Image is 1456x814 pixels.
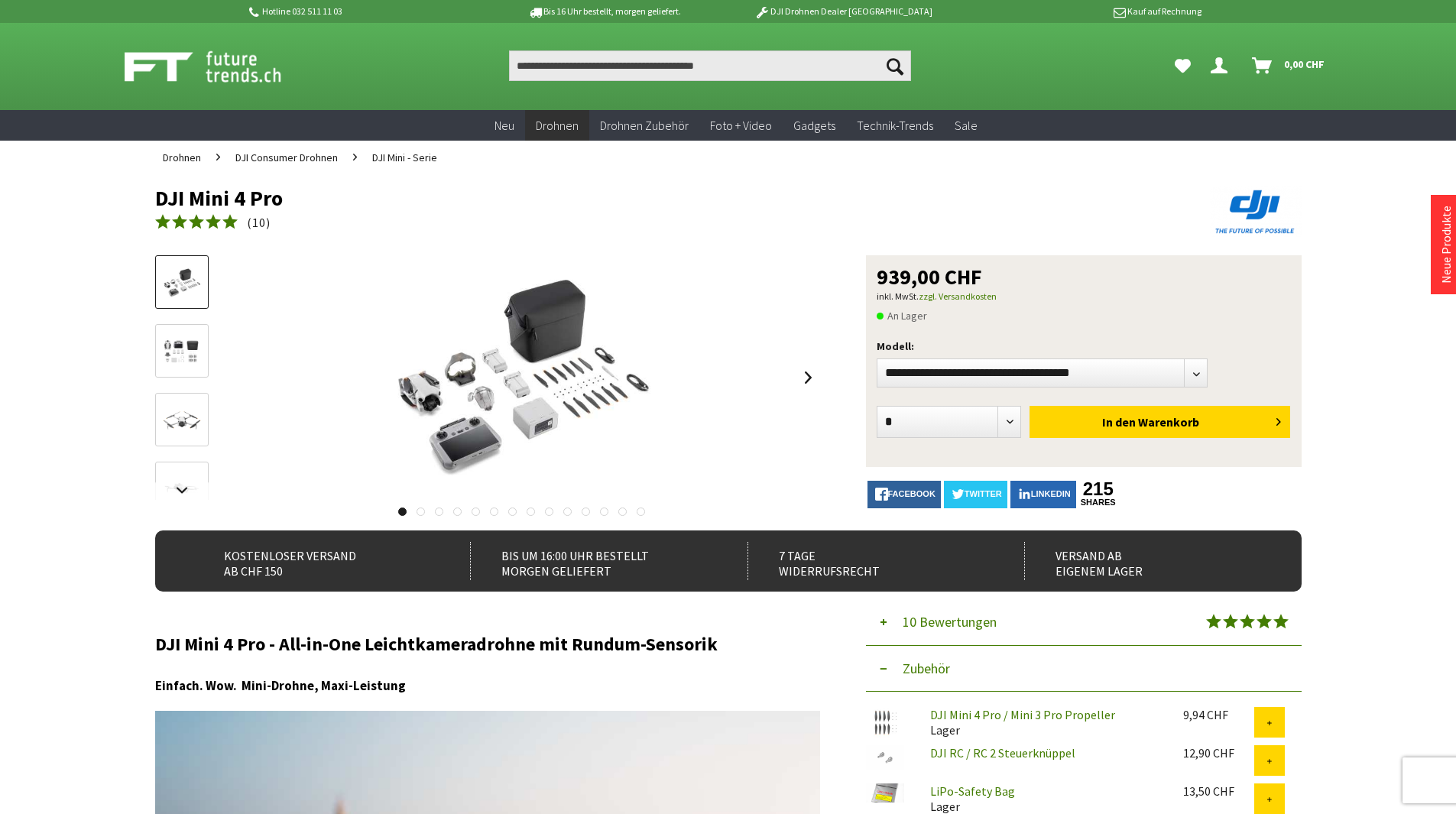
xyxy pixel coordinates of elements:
img: Shop Futuretrends - zur Startseite wechseln [125,47,315,86]
p: Hotline 032 511 11 03 [247,2,485,21]
span: Technik-Trends [857,118,933,133]
a: DJI Consumer Drohnen [228,141,345,174]
p: Bis 16 Uhr bestellt, morgen geliefert. [485,2,724,21]
span: Foto + Video [710,118,772,133]
span: Sale [955,118,978,133]
a: Meine Favoriten [1167,50,1198,81]
p: Kauf auf Rechnung [963,2,1201,21]
span: facebook [888,489,936,498]
a: Foto + Video [699,110,783,141]
p: Modell: [877,337,1291,355]
span: Drohnen Zubehör [600,118,689,133]
h2: DJI Mini 4 Pro - All-in-One Leichtkameradrohne mit Rundum-Sensorik [155,634,820,654]
div: Lager [918,783,1171,814]
button: 10 Bewertungen [866,599,1302,646]
button: In den Warenkorb [1030,406,1290,438]
h1: DJI Mini 4 Pro [155,186,1072,209]
h3: Einfach. Wow. Mini-Drohne, Maxi-Leistung [155,676,820,696]
div: Lager [918,707,1171,738]
span: DJI Consumer Drohnen [235,151,338,164]
a: Sale [944,110,988,141]
div: Kostenloser Versand ab CHF 150 [193,542,437,580]
span: 10 [252,215,266,230]
span: Neu [495,118,514,133]
span: 939,00 CHF [877,266,982,287]
a: Technik-Trends [846,110,944,141]
img: DJI RC / RC 2 Steuerknüppel [866,745,904,770]
img: LiPo-Safety Bag [866,783,904,803]
a: DJI Mini - Serie [365,141,445,174]
a: shares [1079,498,1117,508]
img: DJI Mini 4 Pro [369,255,675,500]
span: ( ) [247,215,271,230]
img: Vorschau: DJI Mini 4 Pro [160,265,204,300]
input: Produkt, Marke, Kategorie, EAN, Artikelnummer… [509,50,911,81]
img: DJI [1210,186,1302,237]
button: Zubehör [866,646,1302,692]
p: DJI Drohnen Dealer [GEOGRAPHIC_DATA] [724,2,962,21]
button: Suchen [879,50,911,81]
span: Drohnen [163,151,201,164]
span: twitter [965,489,1002,498]
img: DJI Mini 4 Pro / Mini 3 Pro Propeller [866,707,904,738]
a: Neu [484,110,525,141]
a: Drohnen Zubehör [589,110,699,141]
div: Versand ab eigenem Lager [1024,542,1268,580]
span: 0,00 CHF [1284,52,1325,76]
a: 215 [1079,481,1117,498]
a: LiPo-Safety Bag [930,783,1015,799]
div: 12,90 CHF [1183,745,1254,760]
a: (10) [155,213,271,232]
span: LinkedIn [1031,489,1071,498]
a: Gadgets [783,110,846,141]
a: Dein Konto [1205,50,1240,81]
span: Drohnen [536,118,579,133]
a: DJI RC / RC 2 Steuerknüppel [930,745,1075,760]
a: Drohnen [155,141,209,174]
div: Bis um 16:00 Uhr bestellt Morgen geliefert [470,542,714,580]
a: facebook [867,481,941,508]
a: Drohnen [525,110,589,141]
div: 13,50 CHF [1183,783,1254,799]
a: twitter [944,481,1007,508]
a: Warenkorb [1246,50,1332,81]
span: DJI Mini - Serie [372,151,437,164]
p: inkl. MwSt. [877,287,1291,306]
span: In den [1102,414,1136,430]
a: Neue Produkte [1438,206,1454,284]
a: LinkedIn [1010,481,1076,508]
div: 9,94 CHF [1183,707,1254,722]
a: DJI Mini 4 Pro / Mini 3 Pro Propeller [930,707,1115,722]
span: An Lager [877,306,927,325]
span: Gadgets [793,118,835,133]
a: zzgl. Versandkosten [919,290,997,302]
div: 7 Tage Widerrufsrecht [747,542,991,580]
span: Warenkorb [1138,414,1199,430]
